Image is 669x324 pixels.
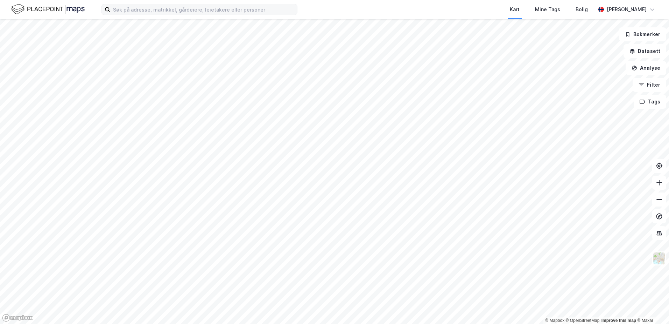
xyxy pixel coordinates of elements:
div: Kart [510,5,520,14]
a: Mapbox homepage [2,314,33,322]
div: [PERSON_NAME] [607,5,647,14]
button: Analyse [626,61,666,75]
img: Z [653,252,666,265]
a: Improve this map [601,318,636,323]
button: Filter [633,78,666,92]
button: Tags [634,95,666,109]
div: Kontrollprogram for chat [634,290,669,324]
iframe: Chat Widget [634,290,669,324]
button: Bokmerker [619,27,666,41]
div: Bolig [576,5,588,14]
a: Mapbox [545,318,564,323]
input: Søk på adresse, matrikkel, gårdeiere, leietakere eller personer [110,4,297,15]
img: logo.f888ab2527a4732fd821a326f86c7f29.svg [11,3,85,15]
div: Mine Tags [535,5,560,14]
button: Datasett [624,44,666,58]
a: OpenStreetMap [566,318,600,323]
